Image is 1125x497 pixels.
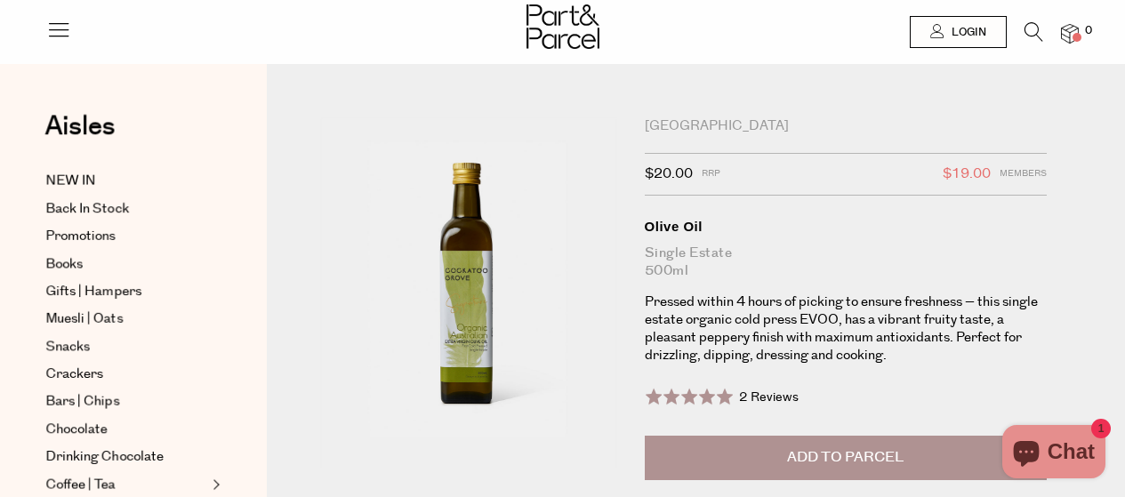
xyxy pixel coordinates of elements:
[45,309,123,330] span: Muesli | Oats
[739,389,799,406] span: 2 Reviews
[947,25,986,40] span: Login
[208,474,221,495] button: Expand/Collapse Coffee | Tea
[645,117,1048,135] div: [GEOGRAPHIC_DATA]
[910,16,1007,48] a: Login
[526,4,599,49] img: Part&Parcel
[320,117,617,468] img: Olive Oil
[45,253,207,275] a: Books
[45,198,129,220] span: Back In Stock
[943,163,991,186] span: $19.00
[45,446,164,468] span: Drinking Chocolate
[45,336,90,357] span: Snacks
[787,447,904,468] span: Add to Parcel
[45,364,103,385] span: Crackers
[45,364,207,385] a: Crackers
[1081,23,1097,39] span: 0
[45,446,207,468] a: Drinking Chocolate
[45,391,119,413] span: Bars | Chips
[45,419,108,440] span: Chocolate
[45,253,83,275] span: Books
[45,281,207,302] a: Gifts | Hampers
[44,113,116,157] a: Aisles
[45,198,207,220] a: Back In Stock
[45,336,207,357] a: Snacks
[44,107,116,146] span: Aisles
[45,391,207,413] a: Bars | Chips
[45,226,207,247] a: Promotions
[702,163,720,186] span: RRP
[45,419,207,440] a: Chocolate
[45,309,207,330] a: Muesli | Oats
[645,244,1048,280] div: Single Estate 500ml
[645,218,1048,236] div: Olive Oil
[45,226,116,247] span: Promotions
[997,425,1111,483] inbox-online-store-chat: Shopify online store chat
[645,163,693,186] span: $20.00
[45,474,207,495] a: Coffee | Tea
[1000,163,1047,186] span: Members
[45,171,207,192] a: NEW IN
[645,293,1048,365] p: Pressed within 4 hours of picking to ensure freshness – this single estate organic cold press EVO...
[645,436,1048,480] button: Add to Parcel
[1061,24,1079,43] a: 0
[45,171,96,192] span: NEW IN
[45,281,141,302] span: Gifts | Hampers
[45,474,116,495] span: Coffee | Tea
